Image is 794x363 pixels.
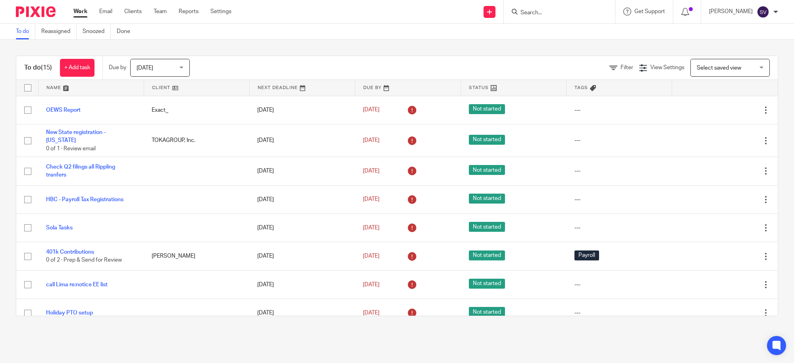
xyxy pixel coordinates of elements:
[621,65,633,70] span: Filter
[469,307,505,317] span: Not started
[469,250,505,260] span: Not started
[249,270,355,299] td: [DATE]
[574,136,664,144] div: ---
[73,8,87,16] a: Work
[757,6,769,18] img: svg%3E
[249,214,355,242] td: [DATE]
[249,185,355,214] td: [DATE]
[249,96,355,124] td: [DATE]
[179,8,198,16] a: Reports
[60,59,94,77] a: + Add task
[520,10,591,17] input: Search
[363,197,380,202] span: [DATE]
[144,124,249,157] td: TOKAGROUP, Inc.
[363,107,380,113] span: [DATE]
[83,24,111,39] a: Snoozed
[144,242,249,270] td: [PERSON_NAME]
[363,138,380,143] span: [DATE]
[469,165,505,175] span: Not started
[46,258,122,263] span: 0 of 2 · Prep & Send for Review
[16,24,35,39] a: To do
[41,64,52,71] span: (15)
[46,130,106,143] a: New State registration - [US_STATE]
[46,249,94,255] a: 401k Contributions
[46,197,123,202] a: HBC - Payroll Tax Registrations
[124,8,142,16] a: Clients
[363,282,380,287] span: [DATE]
[469,104,505,114] span: Not started
[41,24,77,39] a: Reassigned
[249,242,355,270] td: [DATE]
[210,8,231,16] a: Settings
[650,65,684,70] span: View Settings
[574,224,664,232] div: ---
[16,6,56,17] img: Pixie
[363,310,380,316] span: [DATE]
[574,309,664,317] div: ---
[469,279,505,289] span: Not started
[574,196,664,204] div: ---
[574,281,664,289] div: ---
[249,299,355,327] td: [DATE]
[137,65,153,71] span: [DATE]
[144,96,249,124] td: Exact_
[697,65,741,71] span: Select saved view
[363,225,380,231] span: [DATE]
[249,124,355,157] td: [DATE]
[46,310,93,316] a: Holiday PTO setup
[46,146,96,151] span: 0 of 1 · Review email
[46,225,73,231] a: Sola Tasks
[46,282,108,287] a: call Lima re:notice EE list
[24,64,52,72] h1: To do
[363,253,380,259] span: [DATE]
[574,106,664,114] div: ---
[46,164,115,178] a: Check Q2 filings all Rippling tranfers
[634,9,665,14] span: Get Support
[99,8,112,16] a: Email
[46,107,81,113] a: OEWS Report
[469,135,505,145] span: Not started
[574,85,588,90] span: Tags
[709,8,753,16] p: [PERSON_NAME]
[469,194,505,204] span: Not started
[363,168,380,174] span: [DATE]
[574,167,664,175] div: ---
[249,157,355,185] td: [DATE]
[154,8,167,16] a: Team
[117,24,136,39] a: Done
[109,64,126,72] p: Due by
[469,222,505,232] span: Not started
[574,250,599,260] span: Payroll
